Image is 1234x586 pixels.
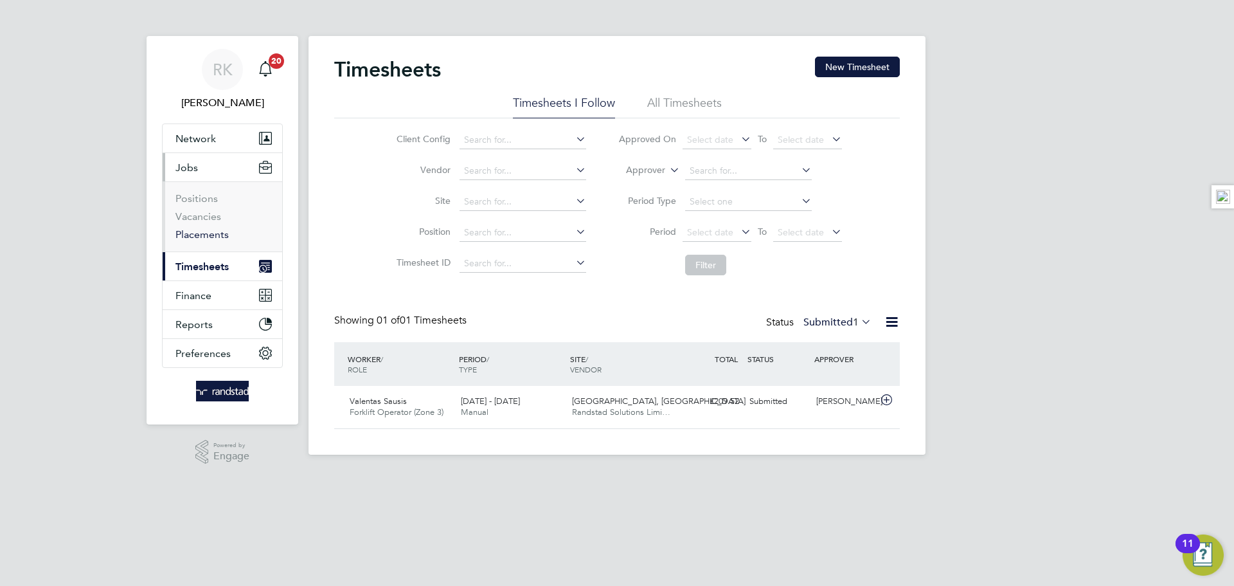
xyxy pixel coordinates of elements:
[815,57,900,77] button: New Timesheet
[754,223,771,240] span: To
[754,131,771,147] span: To
[853,316,859,329] span: 1
[687,226,733,238] span: Select date
[377,314,467,327] span: 01 Timesheets
[163,339,282,367] button: Preferences
[175,289,211,302] span: Finance
[715,354,738,364] span: TOTAL
[344,347,456,381] div: WORKER
[744,391,811,412] div: Submitted
[811,391,878,412] div: [PERSON_NAME]
[195,440,250,464] a: Powered byEngage
[175,161,198,174] span: Jobs
[334,57,441,82] h2: Timesheets
[380,354,383,364] span: /
[163,153,282,181] button: Jobs
[460,224,586,242] input: Search for...
[618,226,676,237] label: Period
[461,396,520,407] span: [DATE] - [DATE]
[487,354,489,364] span: /
[459,364,477,374] span: TYPE
[685,162,812,180] input: Search for...
[586,354,588,364] span: /
[162,49,283,111] a: RK[PERSON_NAME]
[348,364,367,374] span: ROLE
[393,226,451,237] label: Position
[163,310,282,338] button: Reports
[175,347,231,360] span: Preferences
[175,192,218,205] a: Positions
[350,396,407,407] span: Valentas Sausis
[269,53,284,69] span: 20
[572,396,746,407] span: [GEOGRAPHIC_DATA], [GEOGRAPHIC_DATA]
[162,381,283,401] a: Go to home page
[572,407,670,417] span: Randstad Solutions Limi…
[460,131,586,149] input: Search for...
[766,314,874,332] div: Status
[811,347,878,371] div: APPROVER
[163,252,282,280] button: Timesheets
[175,133,216,145] span: Network
[213,61,233,78] span: RK
[175,228,229,241] a: Placements
[570,364,602,374] span: VENDOR
[567,347,678,381] div: SITE
[393,133,451,145] label: Client Config
[350,407,443,417] span: Forklift Operator (Zone 3)
[778,226,824,238] span: Select date
[456,347,567,381] div: PERIOD
[393,164,451,176] label: Vendor
[334,314,469,327] div: Showing
[513,95,615,118] li: Timesheets I Follow
[393,195,451,206] label: Site
[175,318,213,331] span: Reports
[393,257,451,268] label: Timesheet ID
[460,193,586,211] input: Search for...
[647,95,722,118] li: All Timesheets
[213,451,249,462] span: Engage
[213,440,249,451] span: Powered by
[685,193,812,211] input: Select one
[175,210,221,223] a: Vacancies
[163,124,282,152] button: Network
[175,261,229,273] span: Timesheets
[607,164,665,177] label: Approver
[778,134,824,145] span: Select date
[460,255,586,273] input: Search for...
[677,391,744,412] div: £209.52
[803,316,872,329] label: Submitted
[618,195,676,206] label: Period Type
[687,134,733,145] span: Select date
[147,36,298,425] nav: Main navigation
[162,95,283,111] span: Russell Kerley
[253,49,278,90] a: 20
[460,162,586,180] input: Search for...
[196,381,249,401] img: randstad-logo-retina.png
[377,314,400,327] span: 01 of
[685,255,726,275] button: Filter
[1183,535,1224,576] button: Open Resource Center, 11 new notifications
[163,281,282,309] button: Finance
[461,407,488,417] span: Manual
[1182,544,1194,560] div: 11
[618,133,676,145] label: Approved On
[744,347,811,371] div: STATUS
[163,181,282,252] div: Jobs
